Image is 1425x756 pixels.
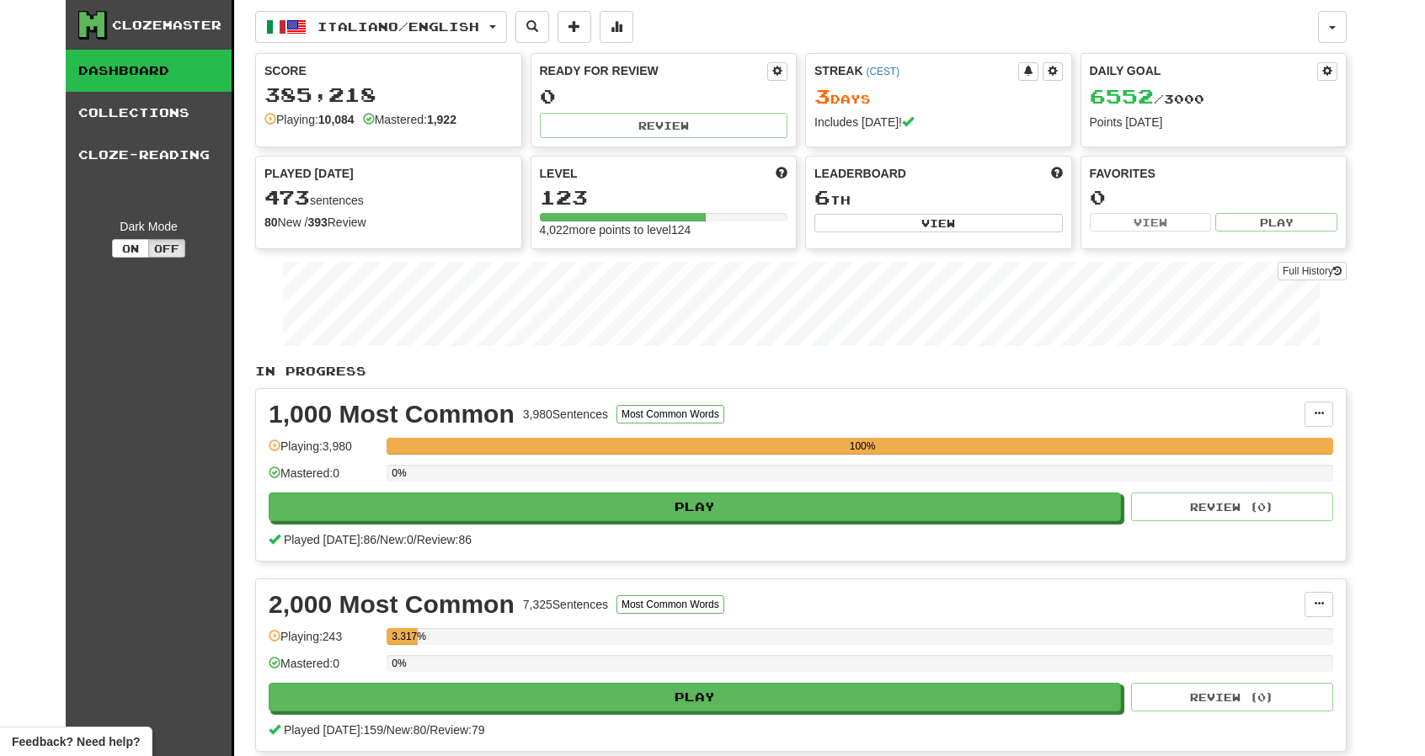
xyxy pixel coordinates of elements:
span: Review: 86 [417,533,472,546]
button: Most Common Words [616,405,724,423]
span: Played [DATE] [264,165,354,182]
div: 385,218 [264,84,513,105]
div: Day s [814,86,1063,108]
span: / [376,533,380,546]
button: View [1090,213,1212,232]
button: Italiano/English [255,11,507,43]
div: sentences [264,187,513,209]
div: Score [264,62,513,79]
strong: 393 [307,216,327,229]
button: Off [148,239,185,258]
strong: 10,084 [318,113,355,126]
span: 473 [264,185,310,209]
span: New: 80 [387,723,426,737]
div: Mastered: 0 [269,465,378,492]
div: 3.317% [392,628,418,645]
div: 123 [540,187,788,208]
div: 0 [540,86,788,107]
a: Cloze-Reading [66,134,232,176]
div: Favorites [1090,165,1338,182]
strong: 80 [264,216,278,229]
div: New / Review [264,214,513,231]
span: Level [540,165,578,182]
span: Played [DATE]: 86 [284,533,376,546]
div: Ready for Review [540,62,768,79]
div: Streak [814,62,1018,79]
button: Most Common Words [616,595,724,614]
span: Leaderboard [814,165,906,182]
div: Playing: 3,980 [269,438,378,466]
a: Dashboard [66,50,232,92]
span: / [414,533,417,546]
div: 1,000 Most Common [269,402,515,427]
button: Play [1215,213,1337,232]
strong: 1,922 [427,113,456,126]
span: / [426,723,430,737]
a: Full History [1278,262,1347,280]
span: New: 0 [380,533,414,546]
button: Play [269,492,1121,521]
button: Play [269,683,1121,711]
button: Review (0) [1131,492,1333,521]
a: Collections [66,92,232,134]
span: Played [DATE]: 159 [284,723,383,737]
a: (CEST) [866,66,899,77]
button: Add sentence to collection [558,11,591,43]
button: On [112,239,149,258]
div: Includes [DATE]! [814,114,1063,130]
span: / [383,723,387,737]
div: th [814,187,1063,209]
span: This week in points, UTC [1051,165,1063,182]
span: 3 [814,84,830,108]
div: Mastered: [363,111,456,128]
div: 4,022 more points to level 124 [540,221,788,238]
span: 6 [814,185,830,209]
button: Search sentences [515,11,549,43]
p: In Progress [255,363,1347,380]
span: / 3000 [1090,92,1204,106]
button: View [814,214,1063,232]
div: Dark Mode [78,218,219,235]
button: Review [540,113,788,138]
div: 0 [1090,187,1338,208]
button: Review (0) [1131,683,1333,711]
div: Points [DATE] [1090,114,1338,130]
span: 6552 [1090,84,1154,108]
div: Clozemaster [112,17,221,34]
span: Review: 79 [430,723,484,737]
div: Mastered: 0 [269,655,378,683]
div: 100% [392,438,1333,455]
div: 2,000 Most Common [269,592,515,617]
span: Open feedback widget [12,733,140,750]
div: 3,980 Sentences [523,406,608,423]
div: Daily Goal [1090,62,1318,81]
div: Playing: [264,111,355,128]
span: Score more points to level up [776,165,787,182]
span: Italiano / English [318,19,479,34]
button: More stats [600,11,633,43]
div: Playing: 243 [269,628,378,656]
div: 7,325 Sentences [523,596,608,613]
